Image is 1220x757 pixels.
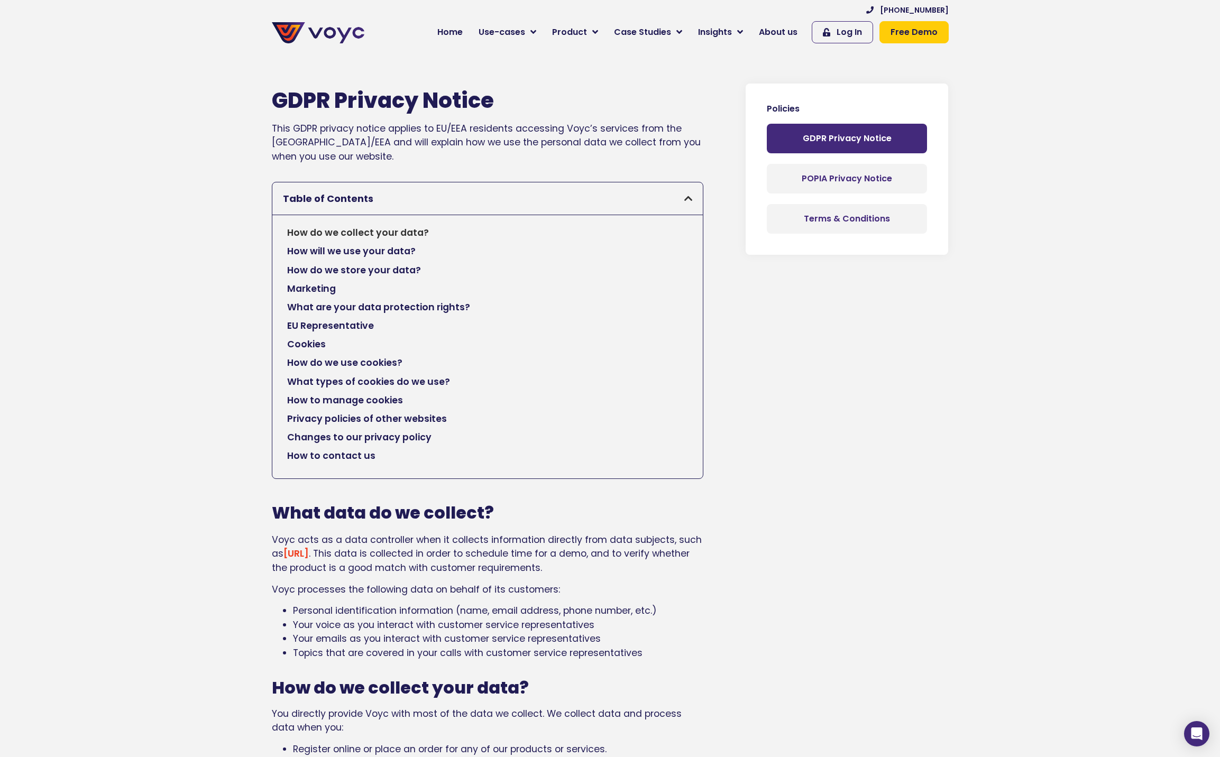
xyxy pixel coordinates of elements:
a: How will we use your data? [287,244,416,258]
span: Terms & Conditions [804,215,890,223]
a: What are your data protection rights? [287,300,470,314]
a: About us [751,22,805,43]
a: Free Demo [879,21,949,43]
a: EU Representative [287,319,374,333]
li: Topics that are covered in your calls with customer service representatives [293,646,704,660]
a: How do we use cookies? [287,356,402,370]
li: Your voice as you interact with customer service representatives [293,618,704,632]
span: [PHONE_NUMBER] [880,5,949,16]
a: Changes to our privacy policy [287,430,432,444]
p: You directly provide Voyc with most of the data we collect. We collect data and process data when... [272,707,704,735]
a: How to contact us [287,449,375,463]
li: Personal identification information (name, email address, phone number, etc.) [293,604,704,617]
a: Product [544,22,606,43]
img: voyc-full-logo [272,22,364,43]
a: [PHONE_NUMBER] [866,5,949,16]
span: Home [437,26,463,39]
h1: GDPR Privacy Notice [272,88,704,113]
a: Log In [812,21,873,43]
span: Free Demo [891,26,938,39]
p: Policies [767,105,927,113]
a: Terms & Conditions [767,204,927,234]
div: Open Intercom Messenger [1184,721,1209,746]
a: Case Studies [606,22,690,43]
span: Insights [698,26,732,39]
a: How to manage cookies [287,393,403,407]
span: What data do we collect? [272,501,494,524]
a: Marketing [287,282,336,296]
a: Privacy policies of other websites [287,412,447,426]
h2: How do we collect your data? [272,678,704,698]
div: Close table of contents [684,194,692,204]
h2: Table of Contents [283,193,685,205]
a: Insights [690,22,751,43]
p: GDPR Privacy Notice [777,134,916,143]
p: This GDPR privacy notice applies to EU/EEA residents accessing Voyc’s services from the [GEOGRAPH... [272,122,704,163]
a: [URL] [283,547,309,560]
span: Use-cases [479,26,525,39]
p: Voyc acts as a data controller when it collects information directly from data subjects, such as ... [272,533,704,575]
a: What types of cookies do we use? [287,375,450,389]
a: Home [429,22,471,43]
span: Case Studies [614,26,671,39]
a: How do we collect your data? [287,226,429,239]
a: Cookies [287,337,326,351]
span: Product [552,26,587,39]
a: POPIA Privacy Notice [767,164,927,193]
span: Log In [837,26,862,39]
span: About us [759,26,797,39]
p: Voyc processes the following data on behalf of its customers: [272,583,704,596]
li: Register online or place an order for any of our products or services. [293,742,704,756]
li: Your emails as you interact with customer service representatives [293,632,704,645]
a: How do we store your data? [287,263,421,277]
a: Use-cases [471,22,544,43]
span: POPIA Privacy Notice [802,174,892,183]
